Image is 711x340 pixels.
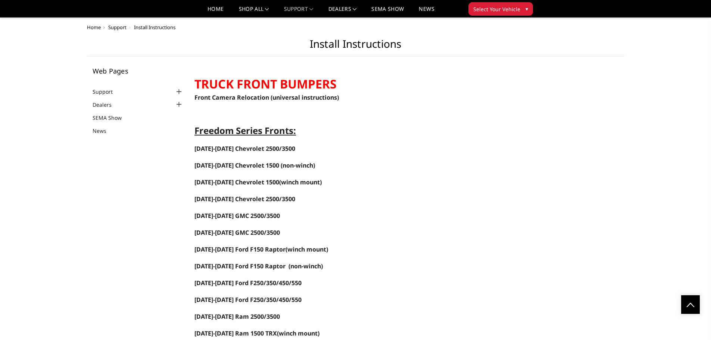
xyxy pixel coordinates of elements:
[194,228,280,237] span: [DATE]-[DATE] GMC 2500/3500
[194,161,279,169] span: [DATE]-[DATE] Chevrolet 1500
[93,127,116,135] a: News
[93,114,131,122] a: SEMA Show
[194,296,302,304] span: [DATE]-[DATE] Ford F250/350/450/550
[194,196,295,203] a: [DATE]-[DATE] Chevrolet 2500/3500
[93,101,121,109] a: Dealers
[289,262,323,270] span: (non-winch)
[194,312,280,321] a: [DATE]-[DATE] Ram 2500/3500
[526,5,528,13] span: ▾
[208,6,224,17] a: Home
[194,144,295,153] a: [DATE]-[DATE] Chevrolet 2500/3500
[194,262,286,270] span: [DATE]-[DATE] Ford F150 Raptor
[194,296,302,303] a: [DATE]-[DATE] Ford F250/350/450/550
[194,263,286,270] a: [DATE]-[DATE] Ford F150 Raptor
[87,38,624,56] h1: Install Instructions
[194,212,280,220] a: [DATE]-[DATE] GMC 2500/3500
[194,329,277,337] span: [DATE]-[DATE] Ram 1500 TRX
[194,330,277,337] a: [DATE]-[DATE] Ram 1500 TRX
[194,76,337,92] strong: TRUCK FRONT BUMPERS
[239,6,269,17] a: shop all
[194,124,296,137] span: Freedom Series Fronts:
[277,329,319,337] span: (winch mount)
[194,178,322,186] span: (winch mount)
[194,245,286,253] a: [DATE]-[DATE] Ford F150 Raptor
[194,178,279,186] a: [DATE]-[DATE] Chevrolet 1500
[194,93,339,102] a: Front Camera Relocation (universal instructions)
[284,6,314,17] a: Support
[194,245,328,253] span: (winch mount)
[194,162,279,169] a: [DATE]-[DATE] Chevrolet 1500
[108,24,127,31] a: Support
[681,295,700,314] a: Click to Top
[468,2,533,16] button: Select Your Vehicle
[93,68,184,74] h5: Web Pages
[473,5,520,13] span: Select Your Vehicle
[371,6,404,17] a: SEMA Show
[87,24,101,31] a: Home
[281,161,315,169] span: (non-winch)
[419,6,434,17] a: News
[93,88,122,96] a: Support
[134,24,175,31] span: Install Instructions
[328,6,357,17] a: Dealers
[194,279,302,287] a: [DATE]-[DATE] Ford F250/350/450/550
[194,229,280,236] a: [DATE]-[DATE] GMC 2500/3500
[194,195,295,203] span: [DATE]-[DATE] Chevrolet 2500/3500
